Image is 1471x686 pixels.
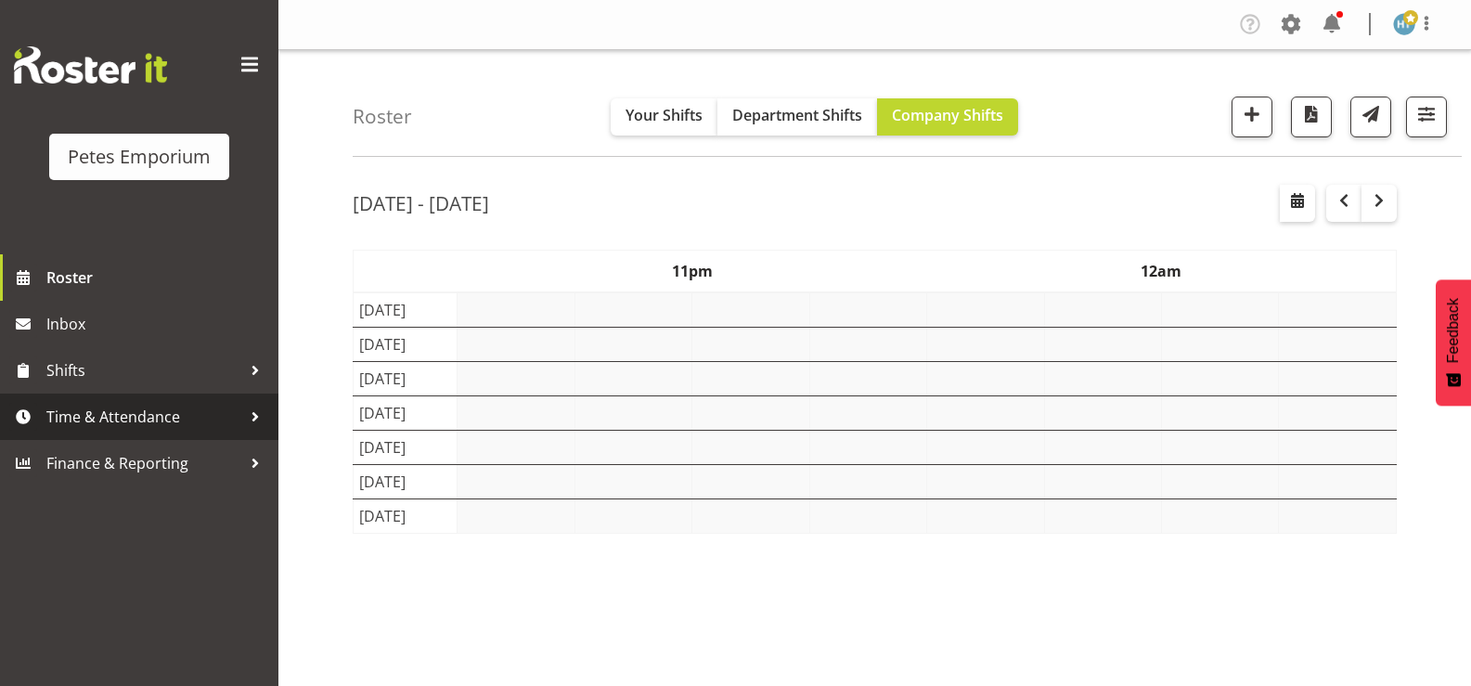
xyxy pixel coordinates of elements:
[626,105,703,125] span: Your Shifts
[14,46,167,84] img: Rosterit website logo
[354,498,458,533] td: [DATE]
[1232,97,1272,137] button: Add a new shift
[1445,298,1462,363] span: Feedback
[354,464,458,498] td: [DATE]
[611,98,717,136] button: Your Shifts
[927,250,1397,292] th: 12am
[354,430,458,464] td: [DATE]
[892,105,1003,125] span: Company Shifts
[46,356,241,384] span: Shifts
[458,250,927,292] th: 11pm
[877,98,1018,136] button: Company Shifts
[1350,97,1391,137] button: Send a list of all shifts for the selected filtered period to all rostered employees.
[354,361,458,395] td: [DATE]
[46,264,269,291] span: Roster
[46,403,241,431] span: Time & Attendance
[1406,97,1447,137] button: Filter Shifts
[1291,97,1332,137] button: Download a PDF of the roster according to the set date range.
[732,105,862,125] span: Department Shifts
[46,449,241,477] span: Finance & Reporting
[354,395,458,430] td: [DATE]
[1436,279,1471,406] button: Feedback - Show survey
[717,98,877,136] button: Department Shifts
[354,327,458,361] td: [DATE]
[1280,185,1315,222] button: Select a specific date within the roster.
[354,292,458,328] td: [DATE]
[68,143,211,171] div: Petes Emporium
[46,310,269,338] span: Inbox
[353,191,489,215] h2: [DATE] - [DATE]
[1393,13,1415,35] img: helena-tomlin701.jpg
[353,106,412,127] h4: Roster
